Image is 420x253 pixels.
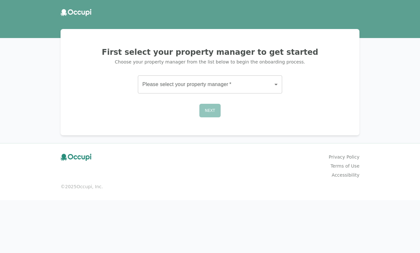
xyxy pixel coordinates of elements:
a: Privacy Policy [329,154,359,160]
small: © 2025 Occupi, Inc. [61,183,359,190]
a: Accessibility [332,172,359,178]
h2: First select your property manager to get started [68,47,352,57]
a: Terms of Use [330,163,359,169]
p: Choose your property manager from the list below to begin the onboarding process. [68,59,352,65]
